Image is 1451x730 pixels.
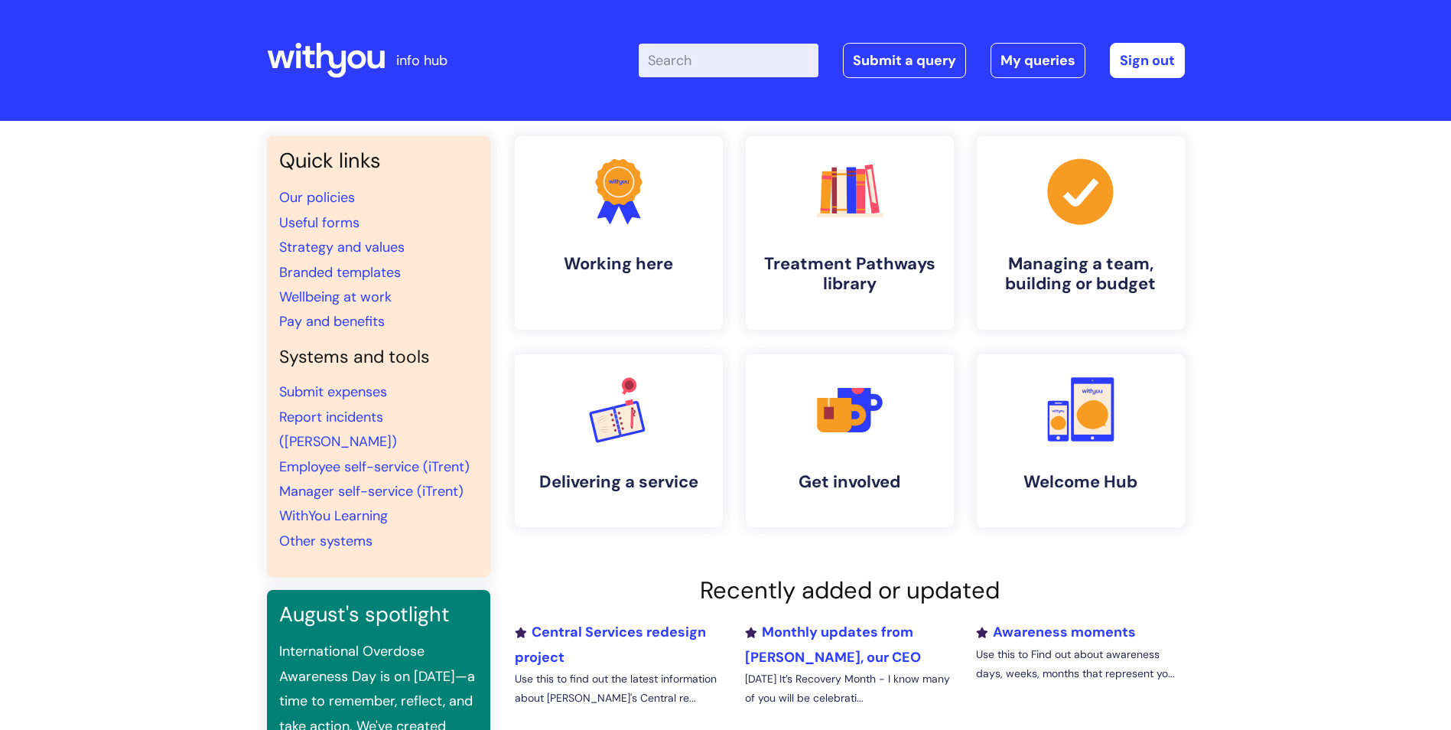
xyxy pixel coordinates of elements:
[279,238,405,256] a: Strategy and values
[989,254,1173,295] h4: Managing a team, building or budget
[745,670,953,708] p: [DATE] It’s Recovery Month - I know many of you will be celebrati...
[515,354,723,527] a: Delivering a service
[976,623,1136,641] a: Awareness moments
[991,43,1085,78] a: My queries
[279,482,464,500] a: Manager self-service (iTrent)
[279,458,470,476] a: Employee self-service (iTrent)
[515,136,723,330] a: Working here
[527,254,711,274] h4: Working here
[279,507,388,525] a: WithYou Learning
[279,602,478,627] h3: August's spotlight
[515,623,706,666] a: Central Services redesign project
[1110,43,1185,78] a: Sign out
[977,136,1185,330] a: Managing a team, building or budget
[989,472,1173,492] h4: Welcome Hub
[279,263,401,282] a: Branded templates
[843,43,966,78] a: Submit a query
[515,576,1185,605] h2: Recently added or updated
[639,43,1185,78] div: | -
[279,188,355,207] a: Our policies
[279,213,359,232] a: Useful forms
[758,254,942,295] h4: Treatment Pathways library
[515,670,723,708] p: Use this to find out the latest information about [PERSON_NAME]'s Central re...
[746,136,954,330] a: Treatment Pathways library
[758,472,942,492] h4: Get involved
[279,148,478,173] h3: Quick links
[976,645,1184,683] p: Use this to Find out about awareness days, weeks, months that represent yo...
[977,354,1185,527] a: Welcome Hub
[746,354,954,527] a: Get involved
[396,48,447,73] p: info hub
[279,408,397,451] a: Report incidents ([PERSON_NAME])
[279,347,478,368] h4: Systems and tools
[279,288,392,306] a: Wellbeing at work
[279,532,373,550] a: Other systems
[745,623,921,666] a: Monthly updates from [PERSON_NAME], our CEO
[639,44,818,77] input: Search
[279,312,385,331] a: Pay and benefits
[279,383,387,401] a: Submit expenses
[527,472,711,492] h4: Delivering a service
